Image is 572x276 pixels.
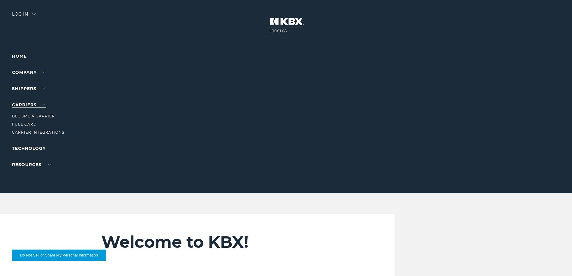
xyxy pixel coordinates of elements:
iframe: Chat Widget [542,247,572,276]
h2: Welcome to KBX! [101,232,359,252]
a: Fuel Card [12,122,37,126]
a: Home [12,53,27,59]
a: SHIPPERS [12,86,46,91]
img: kbx logo [264,12,309,38]
img: arrow [32,13,36,15]
a: Become a Carrier [12,114,55,118]
a: RESOURCES [12,162,51,167]
a: Company [12,70,46,75]
div: Log in [12,12,36,21]
a: Carrier Integrations [12,130,64,135]
a: Carriers [12,102,46,108]
a: Technology [12,146,46,151]
button: Do Not Sell or Share My Personal Information [12,250,106,261]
